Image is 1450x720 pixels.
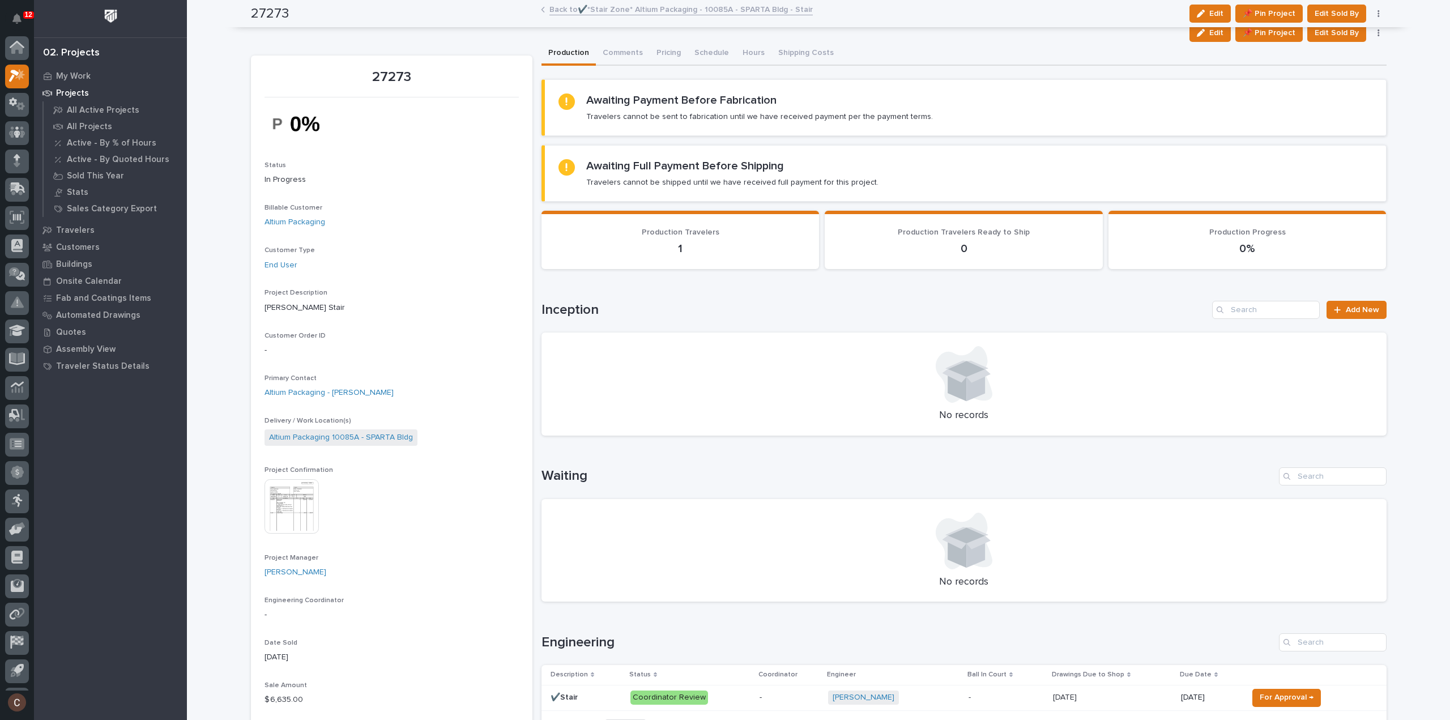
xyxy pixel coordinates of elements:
p: Engineer [827,668,856,681]
a: Add New [1327,301,1386,319]
p: Projects [56,88,89,99]
p: Sales Category Export [67,204,157,214]
p: - [265,344,519,356]
span: Date Sold [265,640,297,646]
span: Project Description [265,289,327,296]
a: Fab and Coatings Items [34,289,187,306]
p: [PERSON_NAME] Stair [265,302,519,314]
h2: Awaiting Full Payment Before Shipping [586,159,784,173]
a: My Work [34,67,187,84]
div: Coordinator Review [630,691,708,705]
span: For Approval → [1260,691,1313,704]
p: [DATE] [265,651,519,663]
p: Active - By % of Hours [67,138,156,148]
button: Pricing [650,42,688,66]
p: Assembly View [56,344,116,355]
p: - [265,609,519,621]
p: Buildings [56,259,92,270]
p: Travelers cannot be shipped until we have received full payment for this project. [586,177,878,188]
a: Active - By Quoted Hours [44,151,187,167]
a: Stats [44,184,187,200]
p: All Active Projects [67,105,139,116]
span: Engineering Coordinator [265,597,344,604]
p: Due Date [1180,668,1212,681]
a: Projects [34,84,187,101]
a: Altium Packaging 10085A - SPARTA Bldg [269,432,413,444]
p: Fab and Coatings Items [56,293,151,304]
p: Description [551,668,588,681]
div: Search [1212,301,1320,319]
p: 1 [555,242,806,255]
p: Stats [67,188,88,198]
span: Edit Sold By [1315,26,1359,40]
a: Onsite Calendar [34,272,187,289]
span: Production Travelers [642,228,719,236]
p: [DATE] [1181,693,1239,702]
p: ✔️Stair [551,691,580,702]
p: Customers [56,242,100,253]
p: 0 [838,242,1089,255]
input: Search [1279,633,1387,651]
button: Schedule [688,42,736,66]
button: Hours [736,42,771,66]
h2: Awaiting Payment Before Fabrication [586,93,777,107]
a: Back to✔️*Stair Zone* Altium Packaging - 10085A - SPARTA Bldg - Stair [549,2,813,15]
span: Customer Type [265,247,315,254]
p: Automated Drawings [56,310,140,321]
button: 📌 Pin Project [1235,24,1303,42]
button: users-avatar [5,691,29,714]
button: Comments [596,42,650,66]
img: xXV7y1eREC1aC-naU7_5HXguTSdVFpXhw1xvN_4-RFE [265,104,349,143]
span: Primary Contact [265,375,317,382]
a: Altium Packaging - [PERSON_NAME] [265,387,394,399]
a: Altium Packaging [265,216,325,228]
p: In Progress [265,174,519,186]
span: Project Confirmation [265,467,333,474]
p: All Projects [67,122,112,132]
button: For Approval → [1252,689,1321,707]
p: - [760,693,819,702]
span: 📌 Pin Project [1243,26,1295,40]
a: Customers [34,238,187,255]
span: Edit [1209,28,1223,38]
p: No records [555,410,1373,422]
span: Customer Order ID [265,333,326,339]
span: Status [265,162,286,169]
h1: Inception [541,302,1208,318]
a: Buildings [34,255,187,272]
p: 0% [1122,242,1373,255]
p: 12 [25,11,32,19]
img: Workspace Logo [100,6,121,27]
a: Sold This Year [44,168,187,184]
p: Onsite Calendar [56,276,122,287]
span: Production Travelers Ready to Ship [898,228,1030,236]
span: Delivery / Work Location(s) [265,417,351,424]
p: No records [555,576,1373,589]
input: Search [1279,467,1387,485]
p: Travelers [56,225,95,236]
p: Coordinator [758,668,797,681]
span: Billable Customer [265,205,322,211]
p: Quotes [56,327,86,338]
a: End User [265,259,297,271]
span: Sale Amount [265,682,307,689]
button: Production [541,42,596,66]
h1: Engineering [541,634,1274,651]
div: Notifications12 [14,14,29,32]
p: - [969,691,973,702]
span: Production Progress [1209,228,1286,236]
p: Ball In Court [967,668,1007,681]
a: Quotes [34,323,187,340]
a: Sales Category Export [44,201,187,216]
button: Edit [1189,24,1231,42]
span: Project Manager [265,555,318,561]
a: [PERSON_NAME] [265,566,326,578]
p: [DATE] [1053,691,1079,702]
h1: Waiting [541,468,1274,484]
a: Traveler Status Details [34,357,187,374]
div: 02. Projects [43,47,100,59]
tr: ✔️Stair✔️Stair Coordinator Review-[PERSON_NAME] -- [DATE][DATE] [DATE]For Approval → [541,685,1387,710]
p: 27273 [265,69,519,86]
